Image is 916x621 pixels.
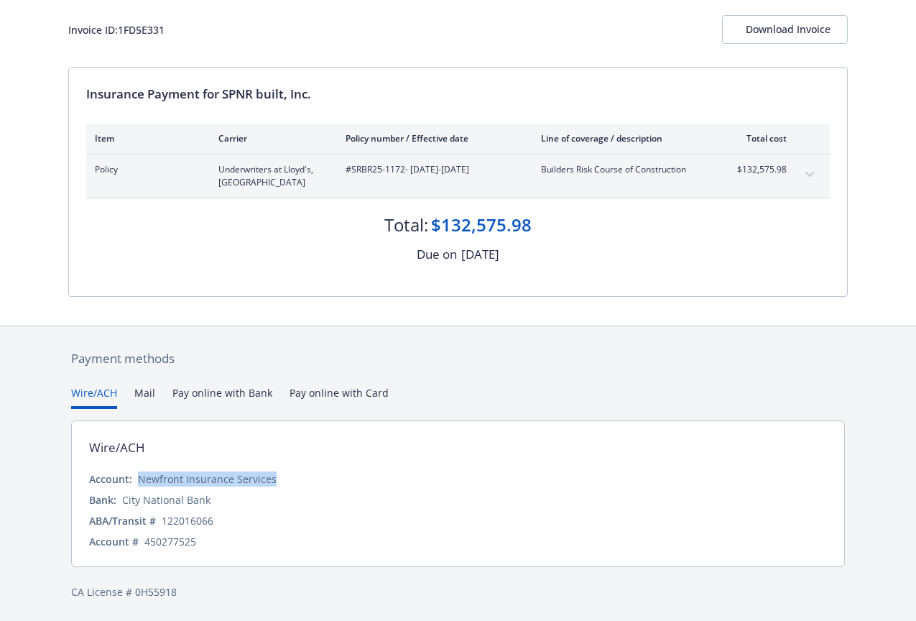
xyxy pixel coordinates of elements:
[144,534,196,549] div: 450277525
[86,155,830,198] div: PolicyUnderwriters at Lloyd's, [GEOGRAPHIC_DATA]#SRBR25-1172- [DATE]-[DATE]Builders Risk Course o...
[95,132,195,144] div: Item
[798,163,821,186] button: expand content
[95,163,195,176] span: Policy
[541,163,710,176] span: Builders Risk Course of Construction
[71,349,845,368] div: Payment methods
[218,163,323,189] span: Underwriters at Lloyd's, [GEOGRAPHIC_DATA]
[461,245,499,264] div: [DATE]
[733,163,787,176] span: $132,575.98
[346,132,518,144] div: Policy number / Effective date
[746,16,824,43] div: Download Invoice
[290,385,389,409] button: Pay online with Card
[86,85,830,103] div: Insurance Payment for SPNR built, Inc.
[89,438,145,457] div: Wire/ACH
[431,213,532,237] div: $132,575.98
[89,471,132,487] div: Account:
[89,513,156,528] div: ABA/Transit #
[71,385,117,409] button: Wire/ACH
[346,163,518,176] span: #SRBR25-1172 - [DATE]-[DATE]
[122,492,211,507] div: City National Bank
[162,513,213,528] div: 122016066
[138,471,277,487] div: Newfront Insurance Services
[541,132,710,144] div: Line of coverage / description
[68,22,165,37] div: Invoice ID: 1FD5E331
[134,385,155,409] button: Mail
[71,584,845,599] div: CA License # 0H55918
[172,385,272,409] button: Pay online with Bank
[89,492,116,507] div: Bank:
[89,534,139,549] div: Account #
[417,245,457,264] div: Due on
[384,213,428,237] div: Total:
[733,132,787,144] div: Total cost
[722,15,848,44] button: Download Invoice
[218,132,323,144] div: Carrier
